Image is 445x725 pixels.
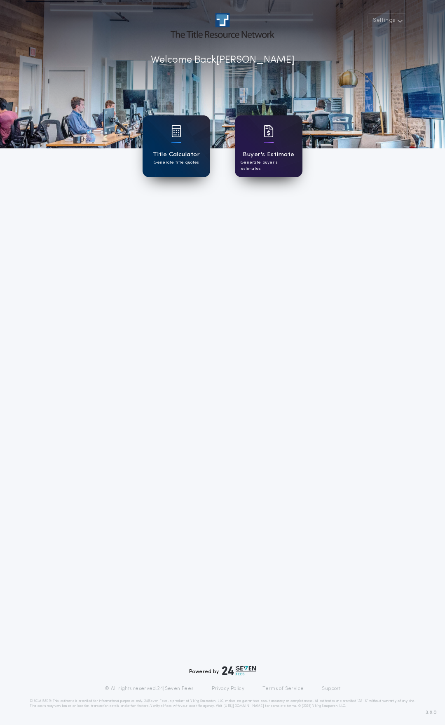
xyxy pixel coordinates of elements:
img: card icon [171,125,181,137]
a: card iconTitle CalculatorGenerate title quotes [143,115,210,177]
a: [URL][DOMAIN_NAME] [223,704,264,708]
h1: Title Calculator [153,150,200,160]
p: © All rights reserved. 24|Seven Fees [105,685,194,692]
a: Terms of Service [262,685,304,692]
p: DISCLAIMER: This estimate is provided for informational purposes only. 24|Seven Fees, a product o... [30,699,415,709]
div: Powered by [189,666,256,676]
a: Support [322,685,340,692]
button: Settings [368,13,406,28]
p: Generate buyer's estimates [241,160,297,172]
span: 3.8.0 [426,709,437,716]
a: card iconBuyer's EstimateGenerate buyer's estimates [235,115,302,177]
img: logo [222,666,256,676]
p: Welcome Back [PERSON_NAME] [151,53,295,68]
a: Privacy Policy [212,685,245,692]
h1: Buyer's Estimate [243,150,294,160]
img: account-logo [171,13,274,38]
img: card icon [264,125,274,137]
p: Generate title quotes [154,160,199,166]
